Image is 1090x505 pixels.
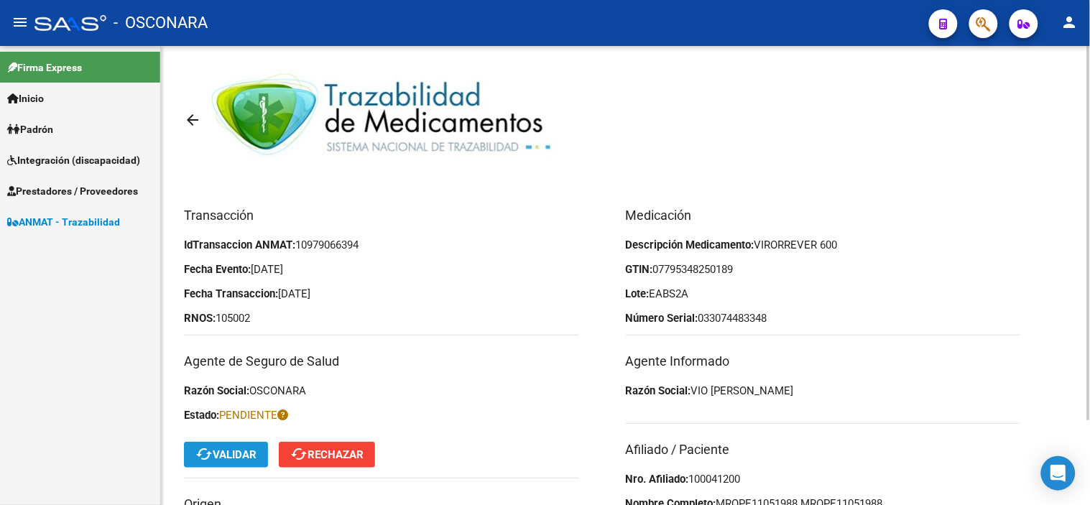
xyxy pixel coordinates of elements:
p: Número Serial: [626,310,1021,326]
span: VIRORREVER 600 [754,238,838,251]
mat-icon: person [1061,14,1079,31]
span: 100041200 [689,473,741,486]
span: ANMAT - Trazabilidad [7,214,120,230]
h3: Medicación [626,205,1021,226]
span: Integración (discapacidad) [7,152,140,168]
span: OSCONARA [249,384,306,397]
span: Validar [195,448,257,461]
h3: Afiliado / Paciente [626,440,1021,460]
span: Prestadores / Proveedores [7,183,138,199]
p: Razón Social: [184,383,579,399]
p: Estado: [184,407,579,423]
div: Open Intercom Messenger [1041,456,1076,491]
span: Padrón [7,121,53,137]
span: 10979066394 [295,238,359,251]
h3: Agente Informado [626,351,1021,371]
p: Nro. Afiliado: [626,471,1021,487]
p: Razón Social: [626,383,1021,399]
p: GTIN: [626,261,1021,277]
span: VIO [PERSON_NAME] [691,384,794,397]
span: - OSCONARA [114,7,208,39]
span: [DATE] [251,263,283,276]
p: Fecha Transaccion: [184,286,579,302]
span: PENDIENTE [219,409,288,422]
mat-icon: cached [195,445,213,463]
span: Inicio [7,91,44,106]
p: Descripción Medicamento: [626,237,1021,253]
span: EABS2A [650,287,689,300]
span: 105002 [216,312,250,325]
button: Rechazar [279,442,375,468]
span: Firma Express [7,60,82,75]
button: Validar [184,442,268,468]
mat-icon: arrow_back [184,111,201,129]
span: [DATE] [278,287,310,300]
h3: Agente de Seguro de Salud [184,351,579,371]
mat-icon: cached [290,445,308,463]
img: anmat.jpeg [212,67,563,174]
h3: Transacción [184,205,579,226]
p: Lote: [626,286,1021,302]
mat-icon: menu [11,14,29,31]
p: Fecha Evento: [184,261,579,277]
p: IdTransaccion ANMAT: [184,237,579,253]
span: 07795348250189 [653,263,734,276]
span: Rechazar [290,448,364,461]
p: RNOS: [184,310,579,326]
span: 033074483348 [698,312,767,325]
